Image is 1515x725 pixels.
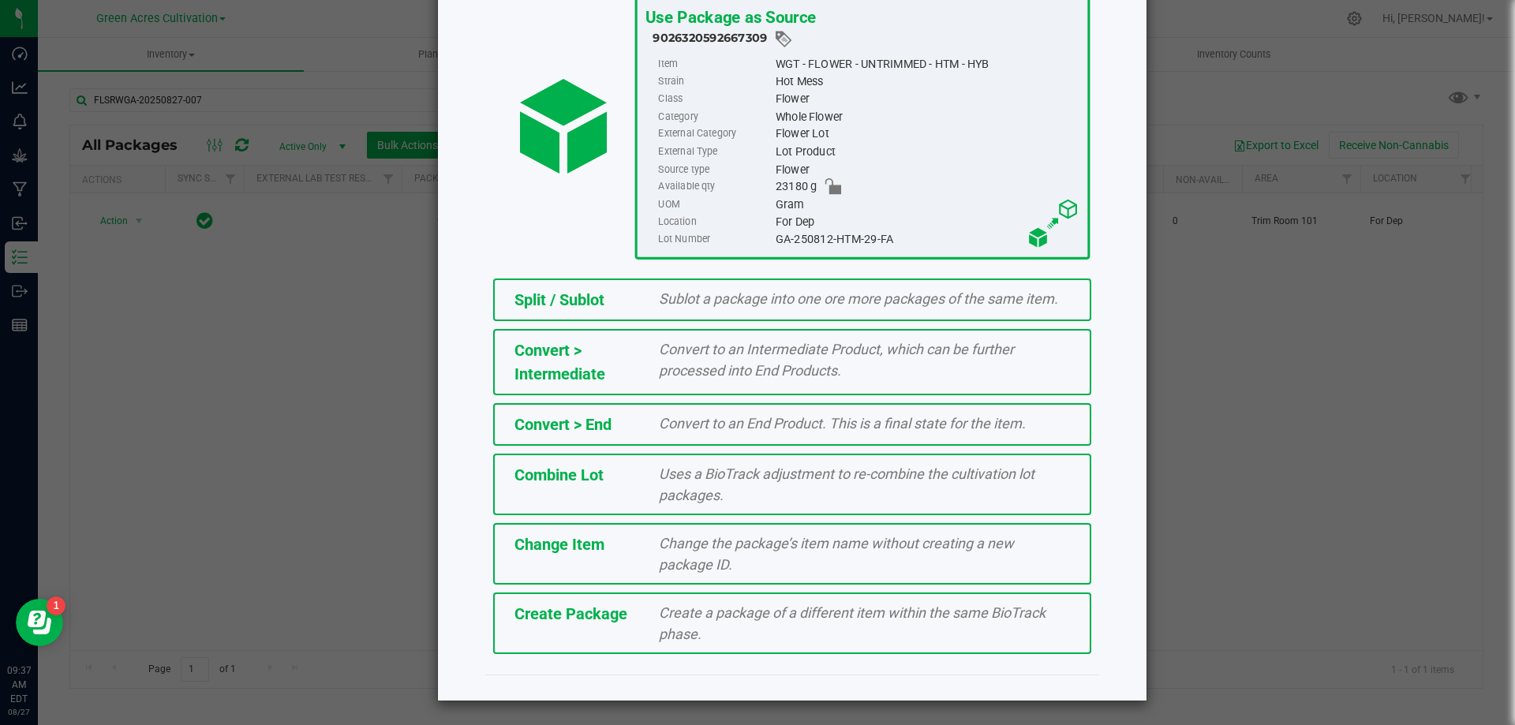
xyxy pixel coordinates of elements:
[775,213,1079,230] div: For Dep
[659,415,1026,432] span: Convert to an End Product. This is a final state for the item.
[658,196,772,213] label: UOM
[775,55,1079,73] div: WGT - FLOWER - UNTRIMMED - HTM - HYB
[658,178,772,196] label: Available qty
[514,415,612,434] span: Convert > End
[658,125,772,143] label: External Category
[775,125,1079,143] div: Flower Lot
[645,7,815,27] span: Use Package as Source
[775,108,1079,125] div: Whole Flower
[659,465,1034,503] span: Uses a BioTrack adjustment to re-combine the cultivation lot packages.
[658,213,772,230] label: Location
[658,230,772,248] label: Lot Number
[658,143,772,160] label: External Type
[658,73,772,90] label: Strain
[659,290,1058,307] span: Sublot a package into one ore more packages of the same item.
[775,161,1079,178] div: Flower
[658,55,772,73] label: Item
[775,73,1079,90] div: Hot Mess
[514,465,604,484] span: Combine Lot
[658,161,772,178] label: Source type
[514,290,604,309] span: Split / Sublot
[514,341,605,383] span: Convert > Intermediate
[659,604,1046,642] span: Create a package of a different item within the same BioTrack phase.
[775,196,1079,213] div: Gram
[659,341,1014,379] span: Convert to an Intermediate Product, which can be further processed into End Products.
[47,596,65,615] iframe: Resource center unread badge
[775,91,1079,108] div: Flower
[775,178,817,196] span: 23180 g
[653,29,1079,49] div: 9026320592667309
[658,91,772,108] label: Class
[658,108,772,125] label: Category
[514,535,604,554] span: Change Item
[514,604,627,623] span: Create Package
[775,143,1079,160] div: Lot Product
[659,535,1014,573] span: Change the package’s item name without creating a new package ID.
[16,599,63,646] iframe: Resource center
[775,230,1079,248] div: GA-250812-HTM-29-FA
